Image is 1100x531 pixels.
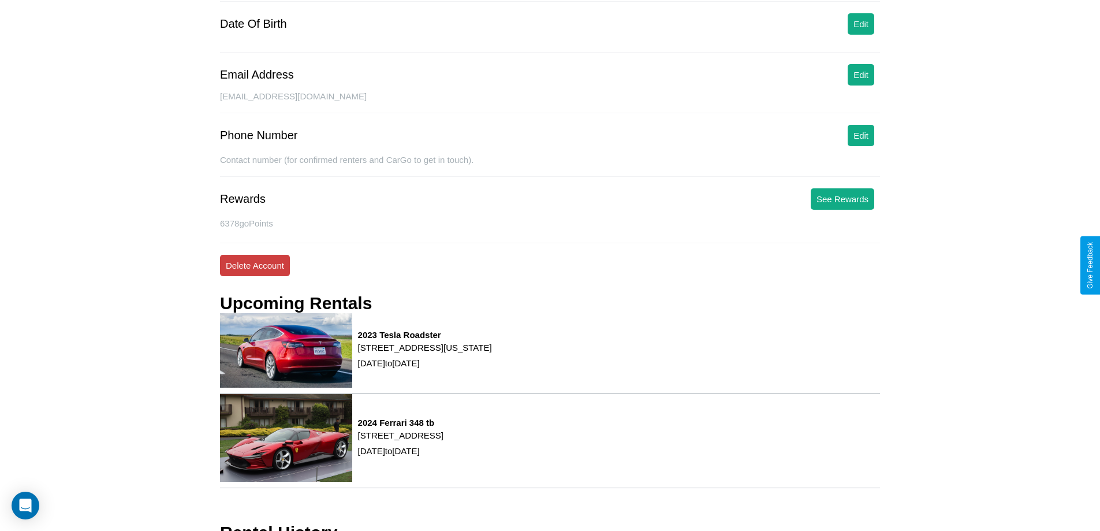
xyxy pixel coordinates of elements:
[358,418,443,428] h3: 2024 Ferrari 348 tb
[220,192,266,206] div: Rewards
[220,394,352,482] img: rental
[358,443,443,459] p: [DATE] to [DATE]
[848,64,874,86] button: Edit
[220,129,298,142] div: Phone Number
[811,188,874,210] button: See Rewards
[220,68,294,81] div: Email Address
[220,216,880,231] p: 6378 goPoints
[358,340,492,355] p: [STREET_ADDRESS][US_STATE]
[220,155,880,177] div: Contact number (for confirmed renters and CarGo to get in touch).
[848,125,874,146] button: Edit
[220,313,352,388] img: rental
[220,294,372,313] h3: Upcoming Rentals
[220,91,880,113] div: [EMAIL_ADDRESS][DOMAIN_NAME]
[220,17,287,31] div: Date Of Birth
[358,428,443,443] p: [STREET_ADDRESS]
[1086,242,1094,289] div: Give Feedback
[358,330,492,340] h3: 2023 Tesla Roadster
[358,355,492,371] p: [DATE] to [DATE]
[220,255,290,276] button: Delete Account
[12,492,39,519] div: Open Intercom Messenger
[848,13,874,35] button: Edit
